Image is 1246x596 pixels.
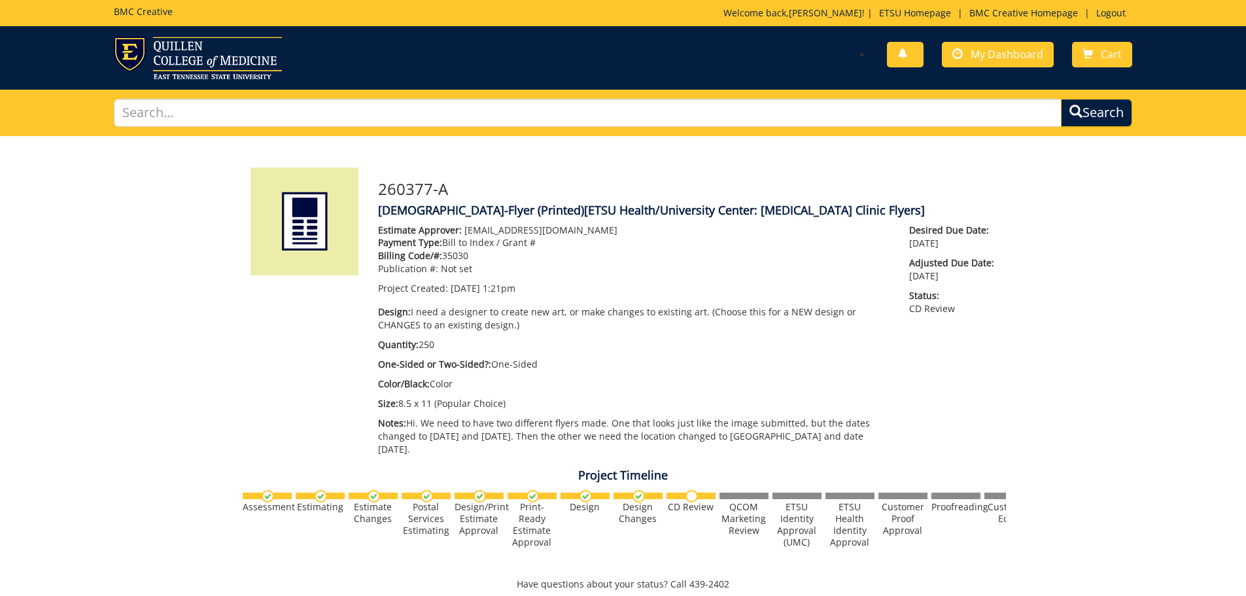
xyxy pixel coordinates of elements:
[909,256,995,270] span: Adjusted Due Date:
[378,236,442,249] span: Payment Type:
[378,358,890,371] p: One-Sided
[971,47,1043,61] span: My Dashboard
[378,306,890,332] p: I need a designer to create new art, or make changes to existing art. (Choose this for a NEW desi...
[474,490,486,502] img: checkmark
[561,501,610,513] div: Design
[378,397,398,410] span: Size:
[1101,47,1122,61] span: Cart
[909,256,995,283] p: [DATE]
[378,249,890,262] p: 35030
[378,417,406,429] span: Notes:
[378,224,462,236] span: Estimate Approver:
[349,501,398,525] div: Estimate Changes
[1072,42,1132,67] a: Cart
[931,501,980,513] div: Proofreading
[614,501,663,525] div: Design Changes
[963,7,1084,19] a: BMC Creative Homepage
[685,490,698,502] img: no
[378,236,890,249] p: Bill to Index / Grant #
[368,490,380,502] img: checkmark
[1061,99,1132,127] button: Search
[909,289,995,315] p: CD Review
[455,501,504,536] div: Design/Print Estimate Approval
[378,377,430,390] span: Color/Black:
[909,224,995,237] span: Desired Due Date:
[421,490,433,502] img: checkmark
[378,282,448,294] span: Project Created:
[942,42,1054,67] a: My Dashboard
[451,282,515,294] span: [DATE] 1:21pm
[378,204,996,217] h4: [DEMOGRAPHIC_DATA]-Flyer (Printed)
[772,501,822,548] div: ETSU Identity Approval (UMC)
[378,181,996,198] h3: 260377-A
[719,501,769,536] div: QCOM Marketing Review
[527,490,539,502] img: checkmark
[378,397,890,410] p: 8.5 x 11 (Popular Choice)
[584,202,925,218] span: [ETSU Health/University Center: [MEDICAL_DATA] Clinic Flyers]
[114,99,1062,127] input: Search...
[441,262,472,275] span: Not set
[114,7,173,16] h5: BMC Creative
[241,469,1006,482] h4: Project Timeline
[378,306,411,318] span: Design:
[296,501,345,513] div: Estimating
[723,7,1132,20] p: Welcome back, ! | | |
[378,338,419,351] span: Quantity:
[315,490,327,502] img: checkmark
[378,224,890,237] p: [EMAIL_ADDRESS][DOMAIN_NAME]
[378,417,890,456] p: Hi. We need to have two different flyers made. One that looks just like the image submitted, but ...
[984,501,1033,525] div: Customer Edits
[873,7,958,19] a: ETSU Homepage
[378,358,491,370] span: One-Sided or Two-Sided?:
[909,289,995,302] span: Status:
[262,490,274,502] img: checkmark
[909,224,995,250] p: [DATE]
[114,37,282,79] img: ETSU logo
[508,501,557,548] div: Print-Ready Estimate Approval
[825,501,874,548] div: ETSU Health Identity Approval
[789,7,862,19] a: [PERSON_NAME]
[378,377,890,391] p: Color
[878,501,927,536] div: Customer Proof Approval
[243,501,292,513] div: Assessment
[241,578,1006,591] p: Have questions about your status? Call 439-2402
[378,338,890,351] p: 250
[632,490,645,502] img: checkmark
[378,262,438,275] span: Publication #:
[378,249,442,262] span: Billing Code/#:
[580,490,592,502] img: checkmark
[251,167,358,275] img: Product featured image
[666,501,716,513] div: CD Review
[402,501,451,536] div: Postal Services Estimating
[1090,7,1132,19] a: Logout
